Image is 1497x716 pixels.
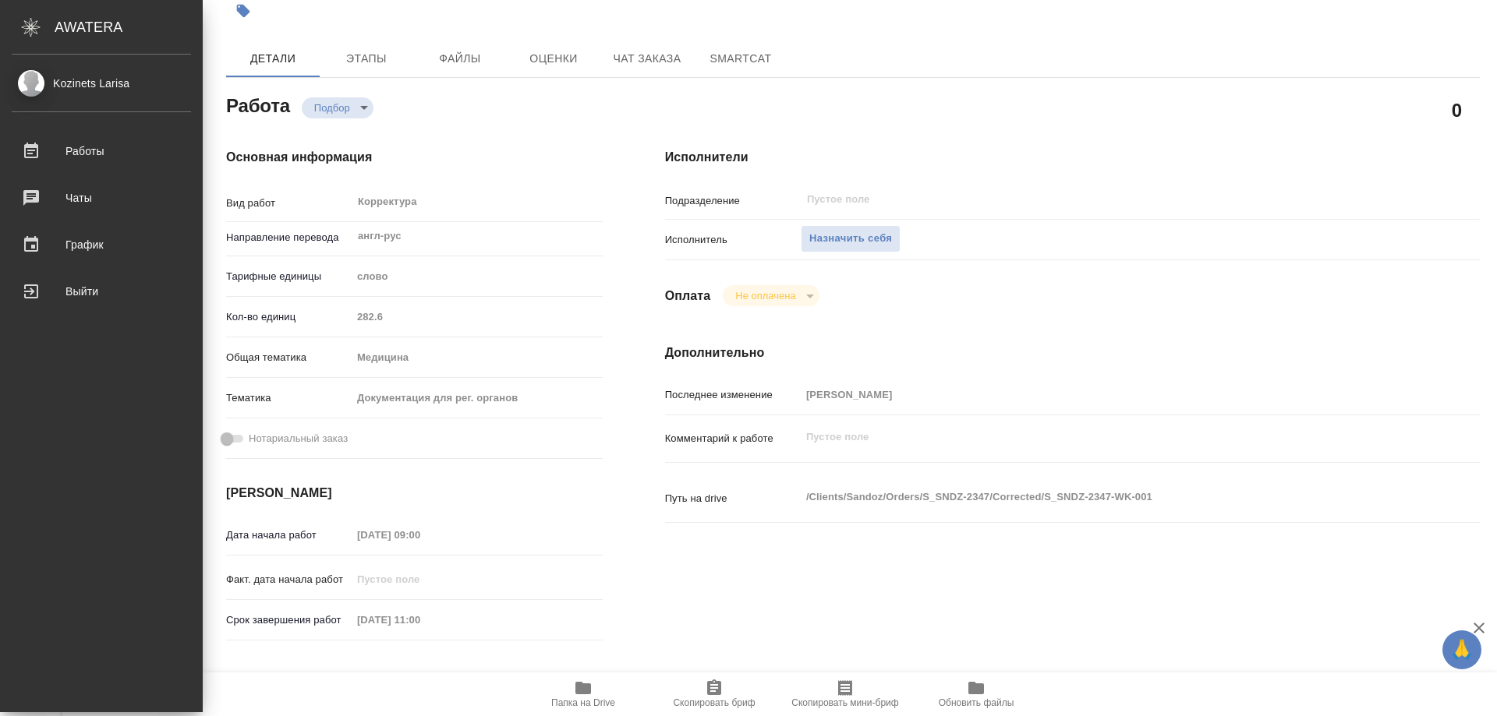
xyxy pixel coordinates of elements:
span: Назначить себя [809,230,892,248]
span: Нотариальный заказ [249,431,348,446]
span: SmartCat [703,49,778,69]
input: Пустое поле [352,568,488,591]
input: Пустое поле [805,190,1375,209]
p: Комментарий к работе [665,431,801,446]
p: Подразделение [665,193,801,209]
button: 🙏 [1442,630,1481,669]
input: Пустое поле [801,383,1412,406]
h4: Основная информация [226,148,603,167]
div: Чаты [12,186,191,210]
input: Пустое поле [352,524,488,546]
p: Исполнитель [665,232,801,248]
span: Чат заказа [610,49,685,69]
div: Подбор [723,285,819,306]
div: слово [352,263,603,290]
input: Пустое поле [352,608,488,631]
span: Этапы [329,49,404,69]
div: Документация для рег. органов [352,385,603,411]
p: Тематика [226,390,352,406]
p: Последнее изменение [665,387,801,403]
span: Детали [235,49,310,69]
input: Пустое поле [352,668,488,691]
span: Файлы [423,49,497,69]
p: Срок завершения работ [226,612,352,628]
p: Дата начала работ [226,527,352,543]
div: Kozinets Larisa [12,75,191,92]
a: График [4,225,199,264]
button: Подбор [310,101,355,115]
button: Папка на Drive [518,672,649,716]
span: Папка на Drive [551,697,615,708]
h4: Дополнительно [665,344,1480,362]
a: Работы [4,132,199,171]
div: Подбор [302,97,373,118]
a: Выйти [4,272,199,311]
span: Обновить файлы [939,697,1014,708]
textarea: /Clients/Sandoz/Orders/S_SNDZ-2347/Corrected/S_SNDZ-2347-WK-001 [801,484,1412,510]
p: Путь на drive [665,491,801,506]
span: Скопировать мини-бриф [791,697,898,708]
div: График [12,233,191,256]
button: Скопировать мини-бриф [780,672,911,716]
span: 🙏 [1449,633,1475,666]
div: AWATERA [55,12,203,43]
button: Назначить себя [801,225,901,252]
input: Пустое поле [352,305,603,328]
div: Выйти [12,280,191,303]
h2: Работа [226,90,290,118]
p: Направление перевода [226,230,352,245]
p: Общая тематика [226,350,352,365]
h4: Оплата [665,287,711,305]
a: Чаты [4,178,199,217]
button: Не оплачена [731,289,800,302]
p: Вид работ [226,196,352,211]
span: Оценки [516,49,591,69]
h4: Исполнители [665,148,1480,167]
div: Работы [12,139,191,163]
h4: [PERSON_NAME] [226,484,603,503]
span: Скопировать бриф [673,697,755,708]
h2: 0 [1452,97,1462,123]
p: Кол-во единиц [226,309,352,325]
button: Скопировать бриф [649,672,780,716]
p: Факт. дата начала работ [226,572,352,587]
p: Тарифные единицы [226,269,352,284]
button: Обновить файлы [911,672,1042,716]
div: Медицина [352,344,603,371]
